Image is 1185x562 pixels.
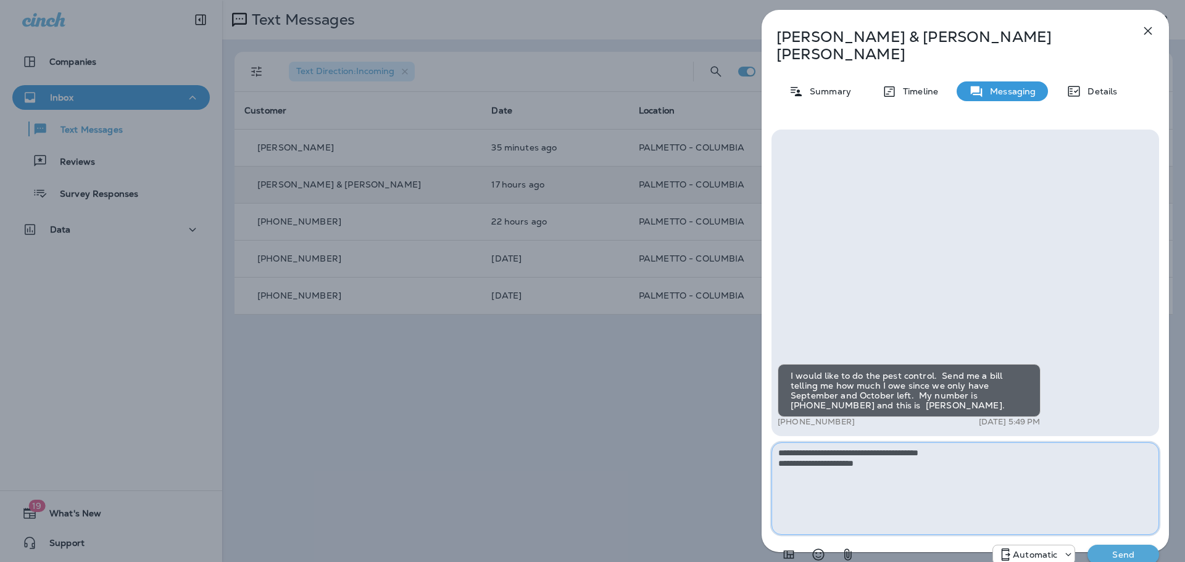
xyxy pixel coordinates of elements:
p: Automatic [1013,550,1057,560]
div: I would like to do the pest control. Send me a bill telling me how much I owe since we only have ... [778,364,1041,417]
p: [PHONE_NUMBER] [778,417,855,427]
p: Send [1097,549,1149,560]
p: [DATE] 5:49 PM [979,417,1041,427]
p: Timeline [897,86,938,96]
p: [PERSON_NAME] & [PERSON_NAME] [PERSON_NAME] [776,28,1113,63]
p: Messaging [984,86,1036,96]
p: Summary [804,86,851,96]
p: Details [1081,86,1117,96]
